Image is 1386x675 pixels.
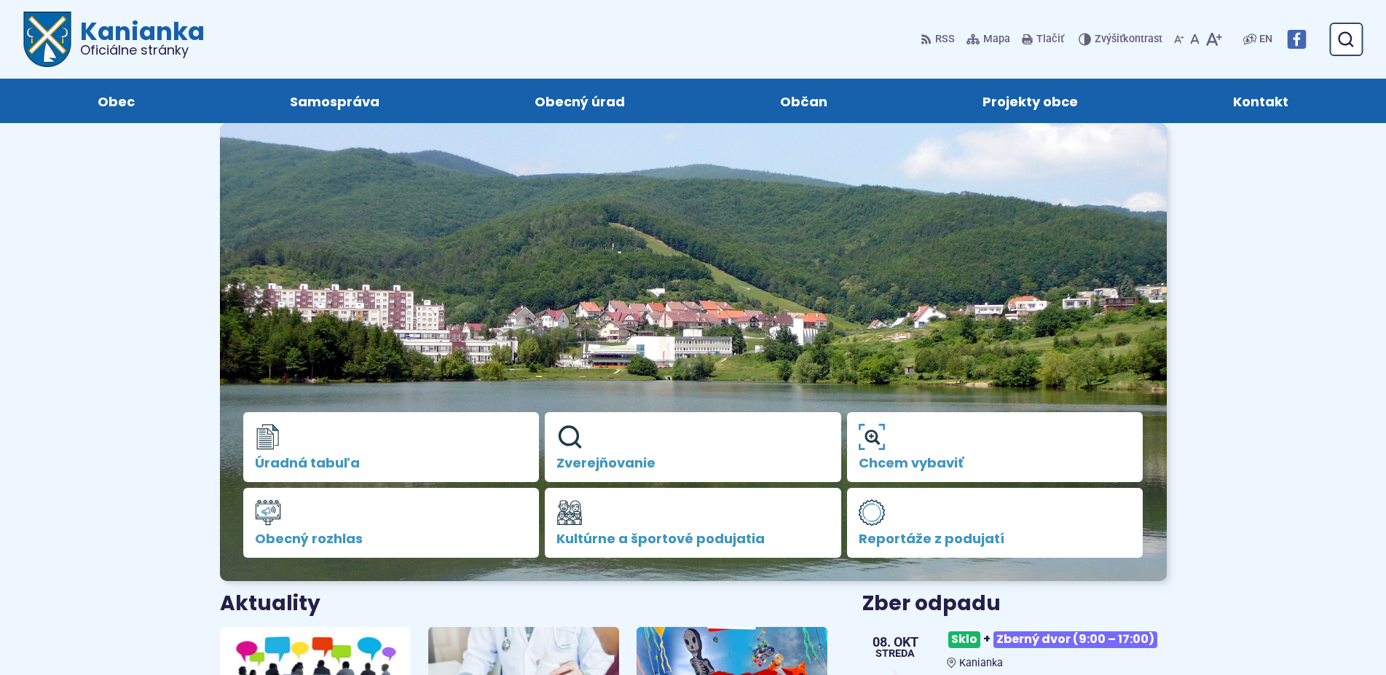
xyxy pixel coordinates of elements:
[993,631,1157,648] span: Zberný dvor (9:00 – 17:00)
[255,456,528,470] span: Úradná tabuľa
[935,31,955,48] span: RSS
[220,593,320,615] h3: Aktuality
[556,532,830,546] span: Kultúrne a športové podujatia
[1171,24,1187,55] button: Zmenšiť veľkosť písma
[1095,33,1162,46] span: kontrast
[859,456,1132,470] span: Chcem vybaviť
[780,79,827,123] span: Občan
[948,631,980,648] span: Sklo
[921,24,958,55] a: RSS
[556,456,830,470] span: Zverejňovanie
[535,79,625,123] span: Obecný úrad
[1202,24,1225,55] button: Zväčšiť veľkosť písma
[964,24,1013,55] a: Mapa
[255,532,528,546] span: Obecný rozhlas
[23,12,71,67] img: Prejsť na domovskú stránku
[847,488,1143,558] a: Reportáže z podujatí
[1233,79,1288,123] span: Kontakt
[862,593,1166,615] h3: Zber odpadu
[1036,33,1064,46] span: Tlačiť
[847,412,1143,482] a: Chcem vybaviť
[23,12,205,67] a: Logo Kanianka, prejsť na domovskú stránku.
[1287,30,1306,49] img: Prejsť na Facebook stránku
[1170,79,1351,123] a: Kontakt
[1259,31,1272,48] span: EN
[1079,24,1165,55] button: Zvýšiťkontrast
[919,79,1141,123] a: Projekty obce
[545,412,841,482] a: Zverejňovanie
[862,625,1166,669] a: Sklo+Zberný dvor (9:00 – 17:00) Kanianka 08. okt streda
[983,79,1078,123] span: Projekty obce
[243,488,540,558] a: Obecný rozhlas
[545,488,841,558] a: Kultúrne a športové podujatia
[1019,24,1067,55] button: Tlačiť
[71,19,205,57] h1: Kanianka
[717,79,891,123] a: Občan
[243,412,540,482] a: Úradná tabuľa
[873,636,918,649] span: 08. okt
[35,79,198,123] a: Obec
[859,532,1132,546] span: Reportáže z podujatí
[227,79,443,123] a: Samospráva
[472,79,688,123] a: Obecný úrad
[98,79,135,123] span: Obec
[983,31,1010,48] span: Mapa
[959,657,1003,669] span: Kanianka
[80,44,205,57] span: Oficiálne stránky
[1256,31,1275,48] a: EN
[947,625,1166,654] h3: +
[290,79,379,123] span: Samospráva
[1095,33,1123,45] span: Zvýšiť
[873,649,918,659] span: streda
[1187,24,1202,55] button: Nastaviť pôvodnú veľkosť písma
